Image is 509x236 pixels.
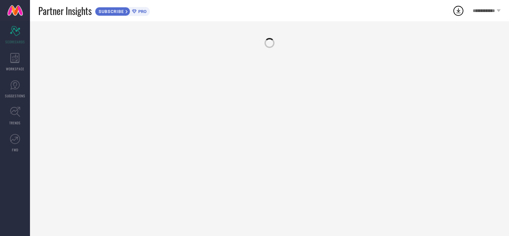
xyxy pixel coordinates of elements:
[12,147,18,152] span: FWD
[6,66,24,71] span: WORKSPACE
[95,9,126,14] span: SUBSCRIBE
[5,39,25,44] span: SCORECARDS
[137,9,147,14] span: PRO
[38,4,92,18] span: Partner Insights
[9,120,21,125] span: TRENDS
[452,5,464,17] div: Open download list
[5,93,25,98] span: SUGGESTIONS
[95,5,150,16] a: SUBSCRIBEPRO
